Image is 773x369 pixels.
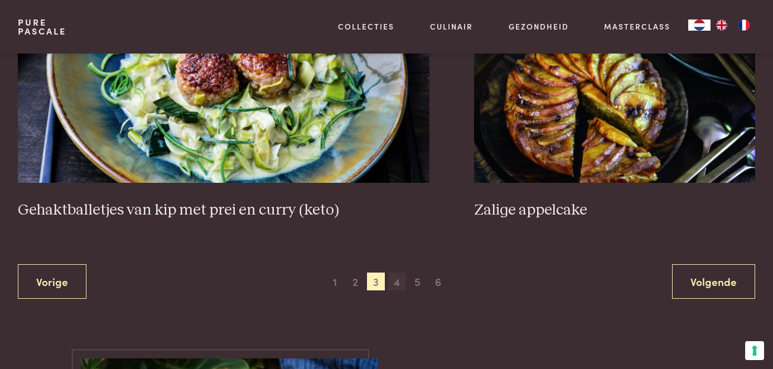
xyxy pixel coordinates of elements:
[474,201,755,220] h3: Zalige appelcake
[367,273,385,290] span: 3
[711,20,755,31] ul: Language list
[18,201,429,220] h3: Gehaktballetjes van kip met prei en curry (keto)
[672,264,755,299] a: Volgende
[733,20,755,31] a: FR
[711,20,733,31] a: EN
[688,20,711,31] a: NL
[688,20,755,31] aside: Language selected: Nederlands
[604,21,670,32] a: Masterclass
[745,341,764,360] button: Uw voorkeuren voor toestemming voor trackingtechnologieën
[388,273,406,290] span: 4
[429,273,447,290] span: 6
[346,273,364,290] span: 2
[409,273,427,290] span: 5
[430,21,473,32] a: Culinair
[509,21,569,32] a: Gezondheid
[18,264,86,299] a: Vorige
[338,21,394,32] a: Collecties
[326,273,344,290] span: 1
[688,20,711,31] div: Language
[18,18,66,36] a: PurePascale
